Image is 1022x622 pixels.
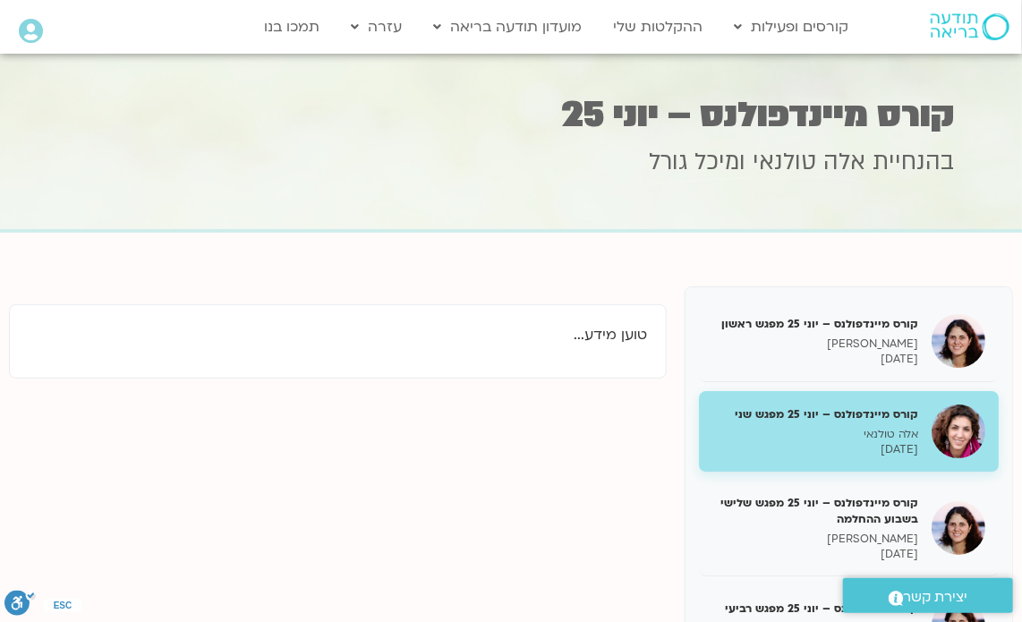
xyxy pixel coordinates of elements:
[712,495,918,527] h5: קורס מיינדפולנס – יוני 25 מפגש שלישי בשבוע ההחלמה
[712,316,918,332] h5: קורס מיינדפולנס – יוני 25 מפגש ראשון
[843,578,1013,613] a: יצירת קשר
[932,405,985,458] img: קורס מיינדפולנס – יוני 25 מפגש שני
[255,10,328,44] a: תמכו בנו
[712,532,918,547] p: [PERSON_NAME]
[28,323,648,347] p: טוען מידע...
[931,13,1009,40] img: תודעה בריאה
[712,427,918,442] p: אלה טולנאי
[725,10,857,44] a: קורסים ופעילות
[712,601,918,617] h5: קורס מיינדפולנס – יוני 25 מפגש רביעי
[932,314,985,368] img: קורס מיינדפולנס – יוני 25 מפגש ראשון
[424,10,591,44] a: מועדון תודעה בריאה
[604,10,711,44] a: ההקלטות שלי
[712,547,918,562] p: [DATE]
[68,98,954,132] h1: קורס מיינדפולנס – יוני 25
[712,406,918,422] h5: קורס מיינדפולנס – יוני 25 מפגש שני
[712,352,918,367] p: [DATE]
[932,501,985,555] img: קורס מיינדפולנס – יוני 25 מפגש שלישי בשבוע ההחלמה
[873,146,954,178] span: בהנחיית
[342,10,411,44] a: עזרה
[904,585,968,609] span: יצירת קשר
[712,442,918,457] p: [DATE]
[712,337,918,352] p: [PERSON_NAME]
